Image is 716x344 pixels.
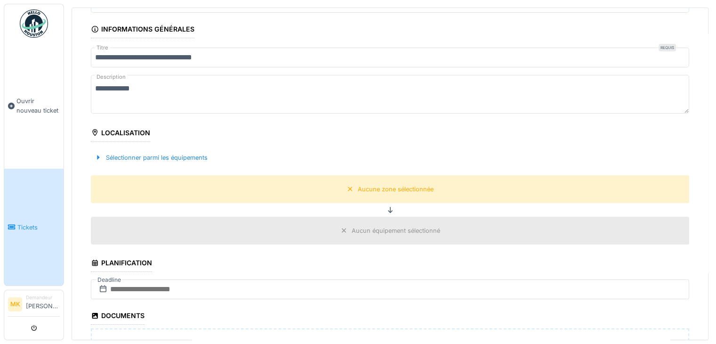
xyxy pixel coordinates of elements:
[95,44,110,52] label: Titre
[17,223,60,232] span: Tickets
[659,44,676,51] div: Requis
[8,297,22,311] li: MK
[4,169,64,286] a: Tickets
[20,9,48,38] img: Badge_color-CXgf-gQk.svg
[8,294,60,317] a: MK Demandeur[PERSON_NAME]
[91,309,145,325] div: Documents
[4,43,64,169] a: Ouvrir nouveau ticket
[91,22,194,38] div: Informations générales
[358,185,434,194] div: Aucune zone sélectionnée
[91,126,150,142] div: Localisation
[91,151,211,164] div: Sélectionner parmi les équipements
[352,226,440,235] div: Aucun équipement sélectionné
[26,294,60,301] div: Demandeur
[16,97,60,115] span: Ouvrir nouveau ticket
[97,275,122,285] label: Deadline
[95,71,128,83] label: Description
[91,256,152,272] div: Planification
[26,294,60,314] li: [PERSON_NAME]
